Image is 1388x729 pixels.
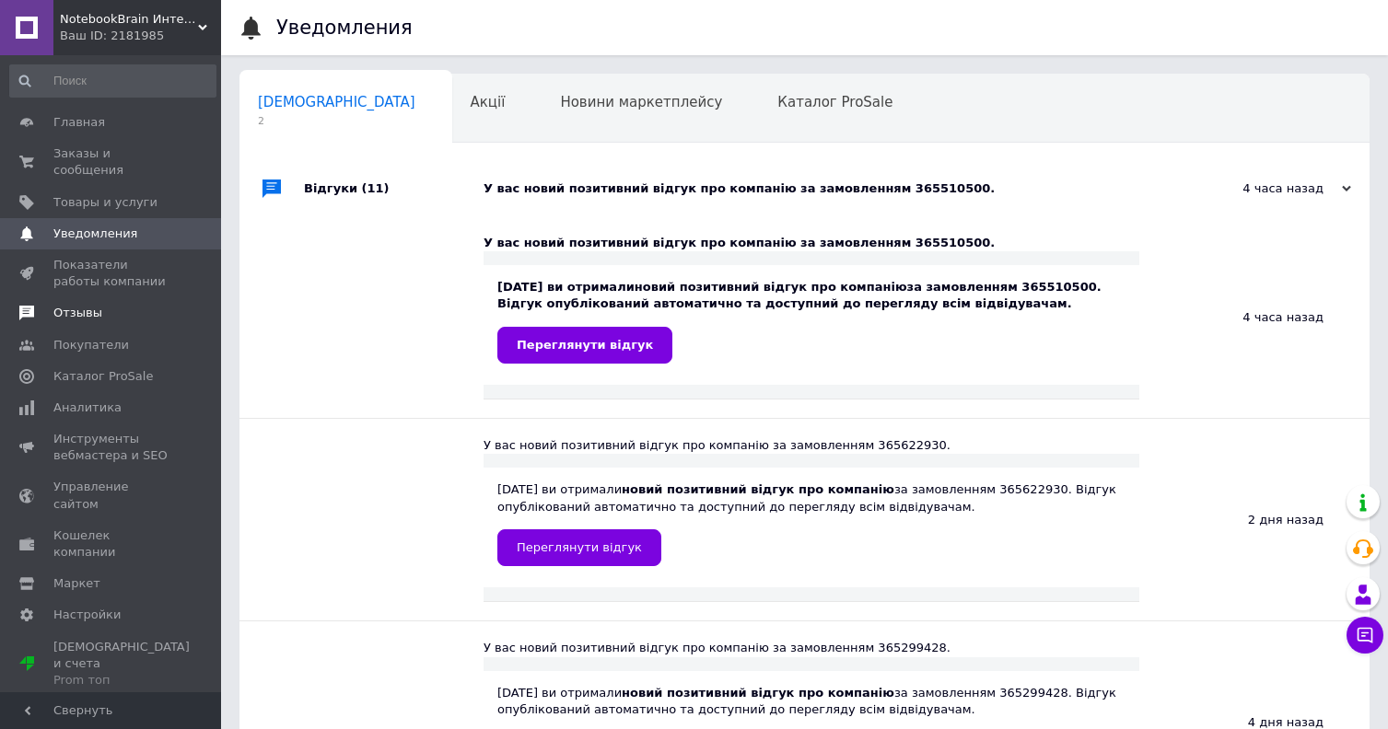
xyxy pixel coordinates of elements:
[777,94,892,110] span: Каталог ProSale
[484,180,1167,197] div: У вас новий позитивний відгук про компанію за замовленням 365510500.
[53,226,137,242] span: Уведомления
[276,17,413,39] h1: Уведомления
[53,194,157,211] span: Товары и услуги
[60,11,198,28] span: NotebookBrain Интернет-магазин комплектующих для ноутбуков Киев, Одесса.
[362,181,390,195] span: (11)
[497,327,672,364] a: Переглянути відгук
[53,431,170,464] span: Инструменты вебмастера и SEO
[484,640,1139,656] div: У вас новий позитивний відгук про компанію за замовленням 365299428.
[471,94,506,110] span: Акції
[1139,216,1370,418] div: 4 часа назад
[622,686,894,700] b: новий позитивний відгук про компанію
[497,481,1126,565] div: [DATE] ви отримали за замовленням 365622930. Відгук опублікований автоматично та доступний до пер...
[53,672,190,688] div: Prom топ
[53,527,170,561] span: Кошелек компании
[53,639,190,689] span: [DEMOGRAPHIC_DATA] и счета
[484,437,1139,454] div: У вас новий позитивний відгук про компанію за замовленням 365622930.
[53,479,170,512] span: Управление сайтом
[622,482,894,496] b: новий позитивний відгук про компанію
[53,337,129,353] span: Покупатели
[53,575,100,592] span: Маркет
[304,161,484,216] div: Відгуки
[517,540,642,554] span: Переглянути відгук
[53,305,102,321] span: Отзывы
[1139,419,1370,620] div: 2 дня назад
[517,338,653,352] span: Переглянути відгук
[560,94,722,110] span: Новини маркетплейсу
[60,28,221,44] div: Ваш ID: 2181985
[1167,180,1351,197] div: 4 часа назад
[497,279,1126,363] div: [DATE] ви отримали за замовленням 365510500. Відгук опублікований автоматично та доступний до пер...
[53,114,105,131] span: Главная
[484,235,1139,251] div: У вас новий позитивний відгук про компанію за замовленням 365510500.
[53,368,153,385] span: Каталог ProSale
[53,145,170,179] span: Заказы и сообщения
[635,280,907,294] b: новий позитивний відгук про компанію
[1347,617,1383,654] button: Чат с покупателем
[497,529,661,566] a: Переглянути відгук
[53,257,170,290] span: Показатели работы компании
[258,114,415,128] span: 2
[9,64,216,98] input: Поиск
[53,607,121,623] span: Настройки
[258,94,415,110] span: [DEMOGRAPHIC_DATA]
[53,399,122,416] span: Аналитика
